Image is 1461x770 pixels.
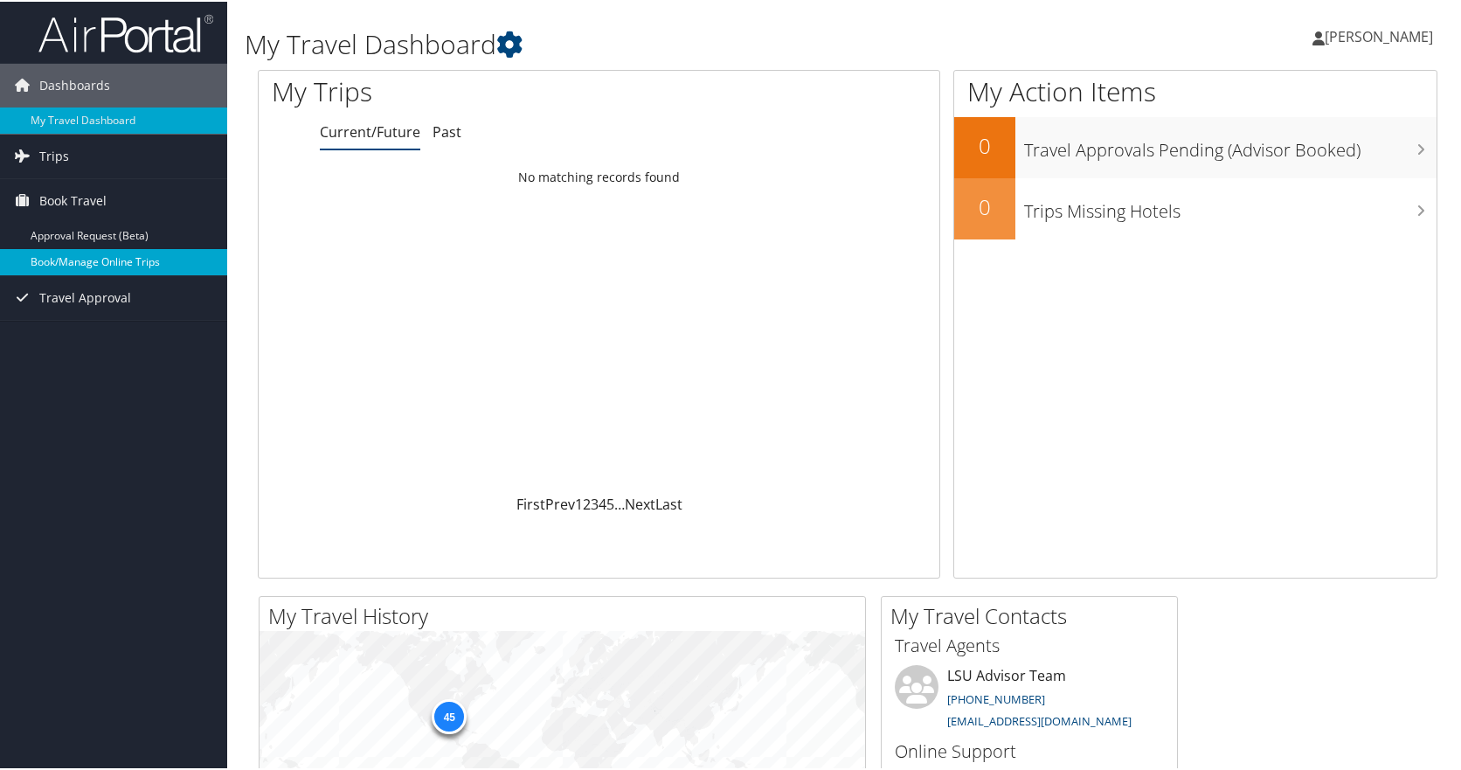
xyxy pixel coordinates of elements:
[583,493,591,512] a: 2
[895,632,1164,656] h3: Travel Agents
[39,133,69,177] span: Trips
[433,121,461,140] a: Past
[575,493,583,512] a: 1
[655,493,682,512] a: Last
[39,62,110,106] span: Dashboards
[954,129,1015,159] h2: 0
[1312,9,1451,61] a: [PERSON_NAME]
[38,11,213,52] img: airportal-logo.png
[545,493,575,512] a: Prev
[954,115,1437,177] a: 0Travel Approvals Pending (Advisor Booked)
[954,72,1437,108] h1: My Action Items
[268,600,865,629] h2: My Travel History
[39,177,107,221] span: Book Travel
[591,493,599,512] a: 3
[516,493,545,512] a: First
[320,121,420,140] a: Current/Future
[614,493,625,512] span: …
[954,191,1015,220] h2: 0
[272,72,643,108] h1: My Trips
[890,600,1177,629] h2: My Travel Contacts
[947,711,1132,727] a: [EMAIL_ADDRESS][DOMAIN_NAME]
[895,738,1164,762] h3: Online Support
[1024,189,1437,222] h3: Trips Missing Hotels
[259,160,939,191] td: No matching records found
[39,274,131,318] span: Travel Approval
[625,493,655,512] a: Next
[954,177,1437,238] a: 0Trips Missing Hotels
[947,690,1045,705] a: [PHONE_NUMBER]
[432,697,467,732] div: 45
[245,24,1049,61] h1: My Travel Dashboard
[1325,25,1433,45] span: [PERSON_NAME]
[599,493,606,512] a: 4
[606,493,614,512] a: 5
[886,663,1173,735] li: LSU Advisor Team
[1024,128,1437,161] h3: Travel Approvals Pending (Advisor Booked)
